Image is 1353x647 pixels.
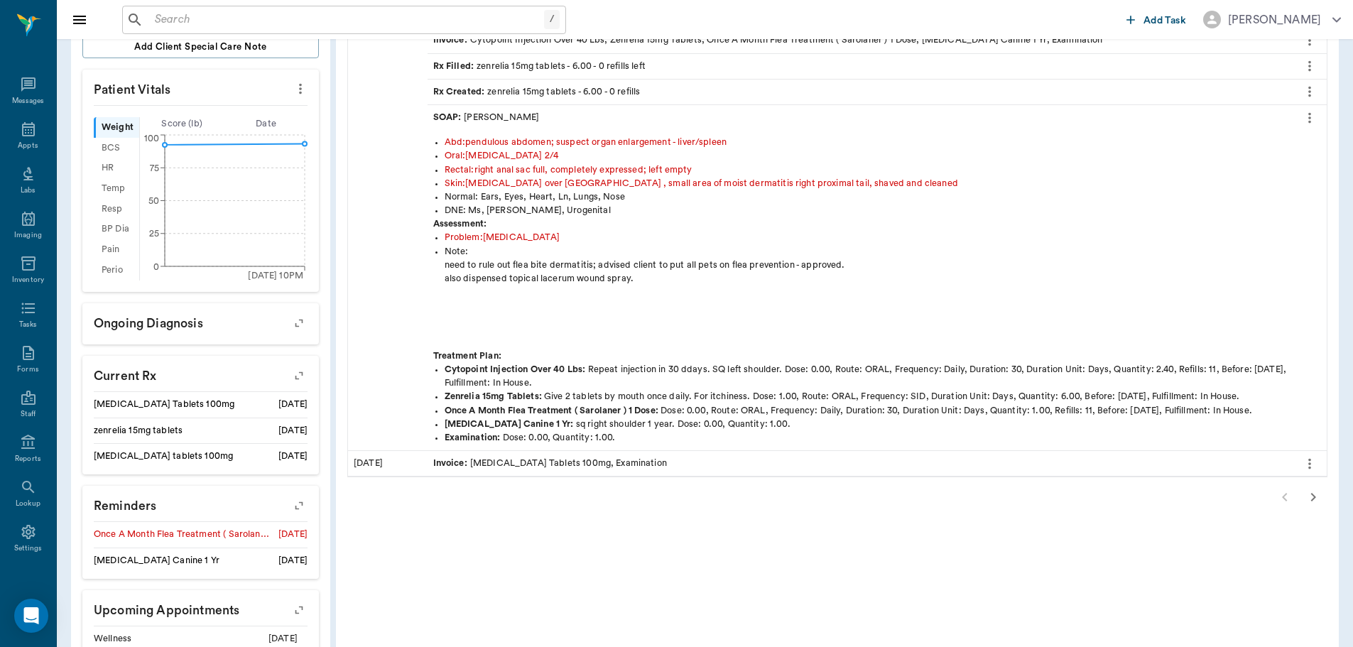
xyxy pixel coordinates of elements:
[143,134,158,143] tspan: 100
[1228,11,1321,28] div: [PERSON_NAME]
[445,231,1321,244] div: Problem : [MEDICAL_DATA]
[445,433,501,442] strong: Examination :
[94,178,139,199] div: Temp
[433,111,464,124] span: SOAP :
[588,365,785,374] span: Repeat injection in 30 ddays. SQ left shoulder.
[445,404,1321,418] div: Dose: 0.00, Route: ORAL, Frequency: Daily, Duration: 30, Duration Unit: Days, Quantity: 1.00, Ref...
[150,163,159,172] tspan: 75
[94,158,139,179] div: HR
[445,365,586,374] strong: Cytopoint Injection Over 40 Lbs :
[14,230,42,241] div: Imaging
[278,398,308,411] div: [DATE]
[445,177,1321,190] div: Skin : [MEDICAL_DATA] over [GEOGRAPHIC_DATA] , small area of moist dermatitis right proximal tail...
[445,420,574,428] strong: [MEDICAL_DATA] Canine 1 Yr :
[445,190,1321,204] div: Normal: Ears, Eyes, Heart, Ln, Lungs, Nose
[134,39,267,55] span: Add client Special Care Note
[65,6,94,34] button: Close drawer
[433,457,470,470] span: Invoice :
[1298,106,1321,130] button: more
[18,141,38,151] div: Appts
[1192,6,1352,33] button: [PERSON_NAME]
[153,262,159,271] tspan: 0
[94,450,233,463] div: [MEDICAL_DATA] tablets 100mg
[1121,6,1192,33] button: Add Task
[445,392,542,401] strong: Zenrelia 15mg Tablets :
[12,275,44,286] div: Inventory
[278,450,308,463] div: [DATE]
[16,499,40,509] div: Lookup
[445,204,1321,217] div: DNE: Ms, [PERSON_NAME], Urogenital
[82,70,319,105] p: Patient Vitals
[1298,54,1321,78] button: more
[17,364,38,375] div: Forms
[94,528,273,541] div: Once A Month Flea Treatment ( Sarolaner ) 1 Dose
[433,60,477,73] span: Rx Filled :
[21,409,36,420] div: Staff
[268,632,308,646] div: [DATE]
[148,197,159,205] tspan: 50
[14,543,43,554] div: Settings
[1237,392,1239,401] span: .
[12,96,45,107] div: Messages
[445,163,1321,177] div: Rectal : right anal sac full, completely expressed; left empty
[94,398,234,411] div: [MEDICAL_DATA] Tablets 100mg
[529,379,532,387] span: .
[433,352,501,360] strong: Treatment Plan:
[19,320,37,330] div: Tasks
[612,433,615,442] span: .
[445,390,1321,403] div: Dose: 1.00, Route: ORAL, Frequency: SID, Duration Unit: Days, Quantity: 6.00, Before: [DATE], Ful...
[433,33,1103,47] div: Cytopoint Injection Over 40 Lbs, Zenrelia 15mg Tablets, Once A Month Flea Treatment ( Sarolaner )...
[82,303,319,339] p: Ongoing diagnosis
[348,451,428,476] div: [DATE]
[544,392,753,401] span: Give 2 tablets by mouth once daily. For itchiness.
[445,431,1321,445] div: Dose: 0.00, Quantity: 1.00
[278,554,308,567] div: [DATE]
[94,117,139,138] div: Weight
[433,219,487,228] strong: Assessment:
[248,271,303,280] tspan: [DATE] 10PM
[94,632,143,646] div: Wellness
[445,136,1321,149] div: Abd : pendulous abdomen; suspect organ enlargement - liver/spleen
[82,590,319,626] p: Upcoming appointments
[94,199,139,219] div: Resp
[149,10,544,30] input: Search
[445,259,1321,272] p: need to rule out flea bite dermatitis; advised client to put all pets on flea prevention - approved.
[140,117,224,131] div: Score ( lb )
[445,418,1321,431] div: Dose: 0.00, Quantity: 1.00
[445,272,1321,286] p: also dispensed topical lacerum wound spray.
[14,599,48,633] div: Open Intercom Messenger
[788,420,790,428] span: .
[224,117,308,131] div: Date
[544,10,560,29] div: /
[1249,406,1252,415] span: .
[576,420,678,428] span: sq right shoulder 1 year.
[94,424,183,437] div: zenrelia 15mg tablets
[445,245,1321,349] div: Note :
[149,229,159,238] tspan: 25
[82,486,319,521] p: Reminders
[433,60,646,73] div: zenrelia 15mg tablets - 6.00 - 0 refills left
[1298,80,1321,104] button: more
[94,554,219,567] div: [MEDICAL_DATA] Canine 1 Yr
[433,111,540,124] div: [PERSON_NAME]
[433,85,488,99] span: Rx Created :
[94,138,139,158] div: BCS
[289,77,312,101] button: more
[1298,452,1321,476] button: more
[445,363,1321,390] div: Dose: 0.00, Route: ORAL, Frequency: Daily, Duration: 30, Duration Unit: Days, Quantity: 2.40, Ref...
[82,356,319,391] p: Current Rx
[21,185,36,196] div: Labs
[94,219,139,240] div: BP Dia
[278,424,308,437] div: [DATE]
[94,239,139,260] div: Pain
[433,33,470,47] span: Invoice :
[82,36,319,58] button: Add client Special Care Note
[433,85,641,99] div: zenrelia 15mg tablets - 6.00 - 0 refills
[445,149,1321,163] div: Oral : [MEDICAL_DATA] 2/4
[94,260,139,281] div: Perio
[15,454,41,464] div: Reports
[433,457,667,470] div: [MEDICAL_DATA] Tablets 100mg, Examination
[445,406,658,415] strong: Once A Month Flea Treatment ( Sarolaner ) 1 Dose :
[278,528,308,541] div: [DATE]
[1298,28,1321,53] button: more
